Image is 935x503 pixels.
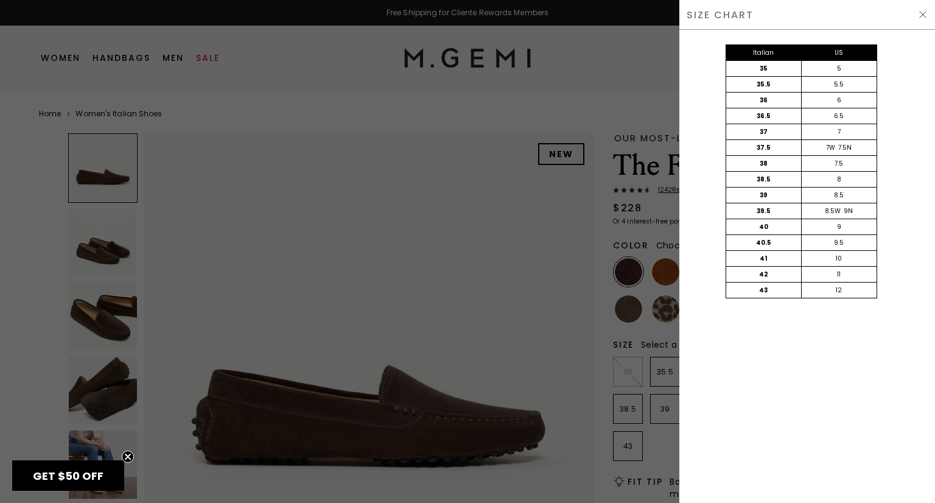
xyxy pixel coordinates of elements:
div: 7 [801,124,877,139]
div: 6.5 [801,108,877,124]
button: Close teaser [122,451,134,463]
div: 8.5W [825,206,841,216]
div: 37 [726,124,802,139]
div: 5 [801,61,877,76]
div: 35.5 [726,77,802,92]
div: 35 [726,61,802,76]
div: 38.5 [726,172,802,187]
div: 41 [726,251,802,266]
div: 40 [726,219,802,234]
div: 9N [844,206,853,216]
div: 7W [826,143,835,153]
div: US [801,45,877,60]
div: 42 [726,267,802,282]
div: 36 [726,93,802,108]
div: 43 [726,283,802,298]
div: 36.5 [726,108,802,124]
div: 7.5N [838,143,852,153]
span: GET $50 OFF [33,468,103,484]
div: 9.5 [801,235,877,250]
div: 8.5 [801,188,877,203]
div: 39.5 [726,203,802,219]
div: 37.5 [726,140,802,155]
div: 11 [801,267,877,282]
div: 10 [801,251,877,266]
img: Hide Drawer [918,10,928,19]
div: 12 [801,283,877,298]
div: 9 [801,219,877,234]
div: 39 [726,188,802,203]
div: Italian [726,45,802,60]
div: 8 [801,172,877,187]
div: GET $50 OFFClose teaser [12,460,124,491]
div: 7.5 [801,156,877,171]
div: 38 [726,156,802,171]
div: 5.5 [801,77,877,92]
div: 6 [801,93,877,108]
div: 40.5 [726,235,802,250]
